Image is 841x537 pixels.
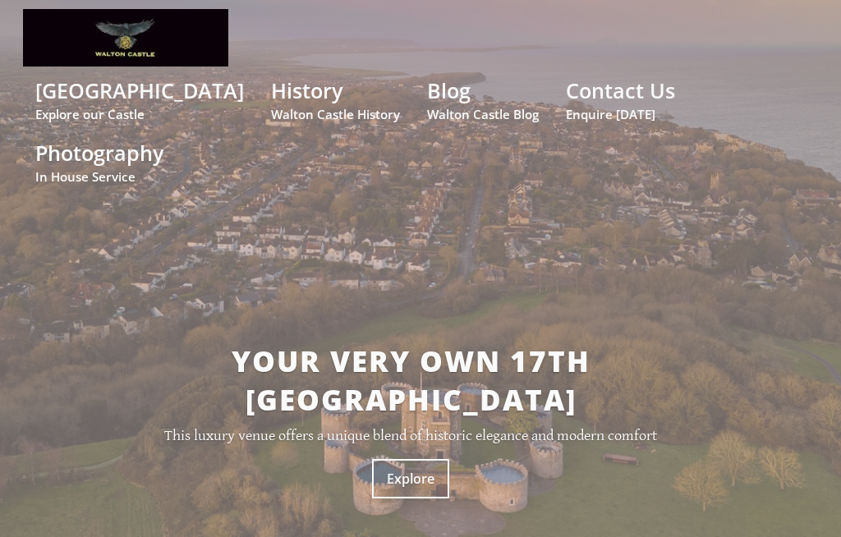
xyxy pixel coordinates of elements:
small: Explore our Castle [35,106,244,122]
a: BlogWalton Castle Blog [427,76,539,122]
h2: Your very own 17th [GEOGRAPHIC_DATA] [100,342,720,419]
small: In House Service [35,168,163,185]
a: HistoryWalton Castle History [271,76,400,122]
small: Walton Castle Blog [427,106,539,122]
img: Walton Castle [23,9,228,67]
a: [GEOGRAPHIC_DATA]Explore our Castle [35,76,244,122]
p: This luxury venue offers a unique blend of historic elegance and modern comfort [100,427,720,444]
a: Explore [372,459,449,498]
a: Contact UsEnquire [DATE] [566,76,675,122]
small: Walton Castle History [271,106,400,122]
a: PhotographyIn House Service [35,139,163,185]
small: Enquire [DATE] [566,106,675,122]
